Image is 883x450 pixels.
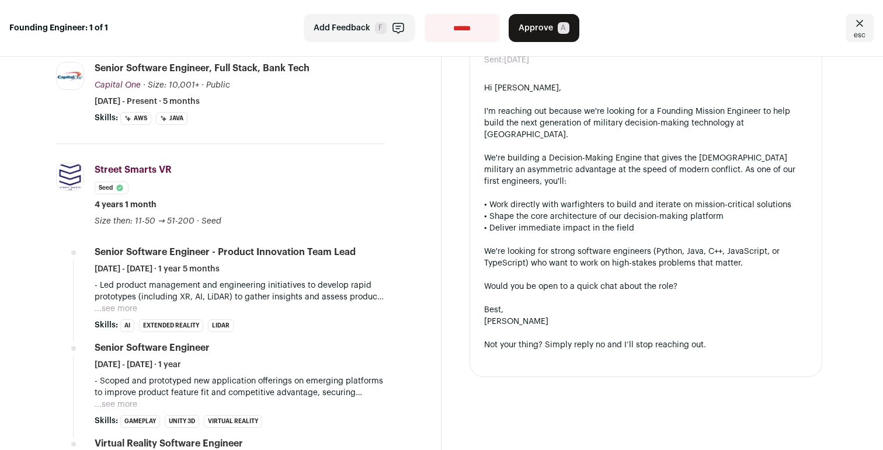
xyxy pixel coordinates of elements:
[57,62,84,89] img: 24b4cd1a14005e1eb0453b1a75ab48f7ab5ae425408ff78ab99c55fada566dcb.jpg
[519,22,553,34] span: Approve
[95,399,137,410] button: ...see more
[314,22,370,34] span: Add Feedback
[854,30,865,40] span: esc
[165,415,199,428] li: Unity 3D
[95,81,141,89] span: Capital One
[95,112,118,124] span: Skills:
[156,112,187,125] li: Java
[484,339,808,351] div: Not your thing? Simply reply no and I’ll stop reaching out.
[95,182,128,194] li: Seed
[204,415,262,428] li: Virtual Reality
[197,215,199,227] span: ·
[95,62,310,75] div: Senior Software Engineer, Full Stack, Bank Tech
[57,163,84,190] img: 72724854f32e6e230323447974a8b8b043ecf9c4cad0182aada3d5bbc0f28731.jpg
[95,375,385,399] p: - Scoped and prototyped new application offerings on emerging platforms to improve product featur...
[9,22,108,34] strong: Founding Engineer: 1 of 1
[95,96,200,107] span: [DATE] - Present · 5 months
[484,82,808,94] div: Hi [PERSON_NAME],
[95,415,118,427] span: Skills:
[484,316,808,327] div: [PERSON_NAME]
[143,81,199,89] span: · Size: 10,001+
[95,246,356,259] div: Senior Software Engineer - Product Innovation Team Lead
[95,263,220,275] span: [DATE] - [DATE] · 1 year 5 months
[484,222,808,234] div: • Deliver immediate impact in the field
[484,211,808,222] div: • Shape the core architecture of our decision-making platform
[484,106,808,141] div: I'm reaching out because we're looking for a Founding Mission Engineer to help build the next gen...
[509,14,579,42] button: Approve A
[120,112,151,125] li: AWS
[120,319,134,332] li: AI
[484,281,808,292] div: Would you be open to a quick chat about the role?
[201,217,221,225] span: Seed
[304,14,415,42] button: Add Feedback F
[558,22,569,34] span: A
[201,79,204,91] span: ·
[484,246,808,269] div: We're looking for strong software engineers (Python, Java, C++, JavaScript, or TypeScript) who wa...
[484,152,808,187] div: We're building a Decision-Making Engine that gives the [DEMOGRAPHIC_DATA] military an asymmetric ...
[95,303,137,315] button: ...see more
[484,199,808,211] div: • Work directly with warfighters to build and iterate on mission-critical solutions
[95,280,385,303] p: - Led product management and engineering initiatives to develop rapid prototypes (including XR, A...
[208,319,234,332] li: Lidar
[504,54,529,66] dd: [DATE]
[95,437,243,450] div: Virtual Reality Software Engineer
[206,81,230,89] span: Public
[120,415,160,428] li: Gameplay
[139,319,203,332] li: Extended Reality
[375,22,387,34] span: F
[484,54,504,66] dt: Sent:
[95,319,118,331] span: Skills:
[95,359,181,371] span: [DATE] - [DATE] · 1 year
[95,341,210,354] div: Senior Software Engineer
[95,199,157,211] span: 4 years 1 month
[95,217,194,225] span: Size then: 11-50 → 51-200
[484,304,808,316] div: Best,
[95,165,172,175] span: Street Smarts VR
[846,14,874,42] a: Close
